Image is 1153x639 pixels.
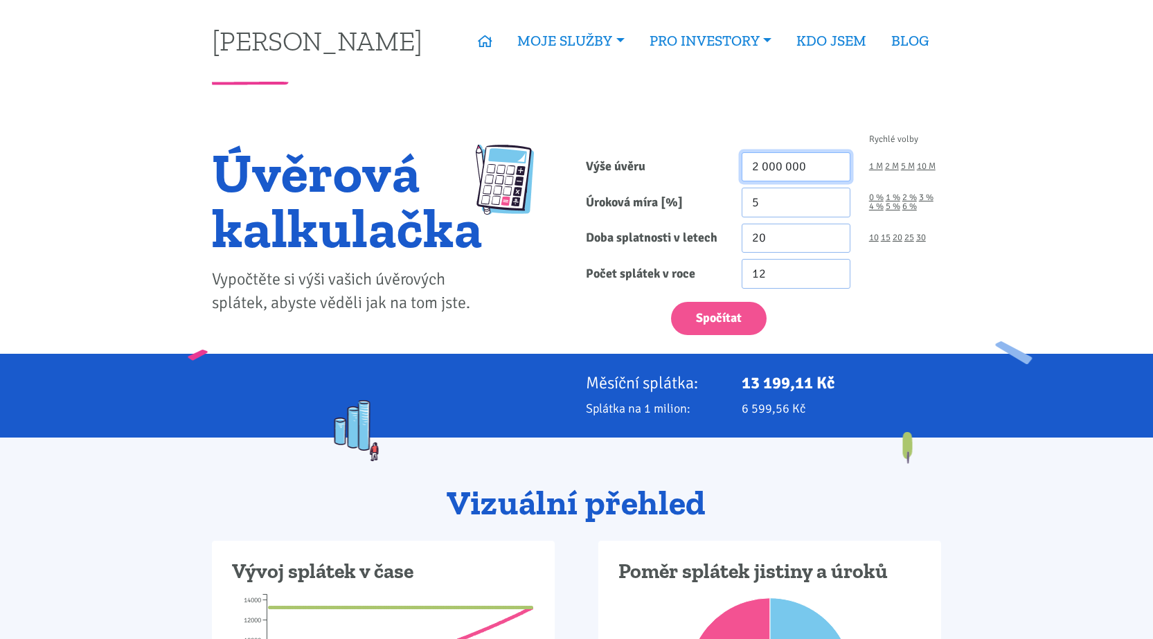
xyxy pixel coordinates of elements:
tspan: 14000 [244,596,261,604]
a: 25 [904,233,914,242]
a: PRO INVESTORY [637,25,784,57]
p: Měsíční splátka: [586,373,723,393]
h3: Vývoj splátek v čase [232,559,535,585]
p: Vypočtěte si výši vašich úvěrových splátek, abyste věděli jak na tom jste. [212,268,483,315]
a: 10 M [917,162,936,171]
p: 13 199,11 Kč [742,373,941,393]
a: 1 M [869,162,883,171]
a: 15 [881,233,891,242]
a: 3 % [919,193,933,202]
p: Splátka na 1 milion: [586,399,723,418]
label: Doba splatnosti v letech [577,224,733,253]
a: 20 [893,233,902,242]
a: 4 % [869,202,884,211]
h1: Úvěrová kalkulačka [212,145,483,255]
p: 6 599,56 Kč [742,399,941,418]
a: 2 M [885,162,899,171]
a: 10 [869,233,879,242]
label: Úroková míra [%] [577,188,733,217]
a: MOJE SLUŽBY [505,25,636,57]
a: KDO JSEM [784,25,879,57]
label: Výše úvěru [577,152,733,182]
h2: Vizuální přehled [212,485,941,522]
a: [PERSON_NAME] [212,27,422,54]
a: 2 % [902,193,917,202]
a: BLOG [879,25,941,57]
h3: Poměr splátek jistiny a úroků [618,559,921,585]
span: Rychlé volby [869,135,918,144]
a: 0 % [869,193,884,202]
tspan: 12000 [244,616,261,624]
a: 30 [916,233,926,242]
a: 5 % [886,202,900,211]
label: Počet splátek v roce [577,259,733,289]
a: 6 % [902,202,917,211]
a: 5 M [901,162,915,171]
button: Spočítat [671,302,767,336]
a: 1 % [886,193,900,202]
